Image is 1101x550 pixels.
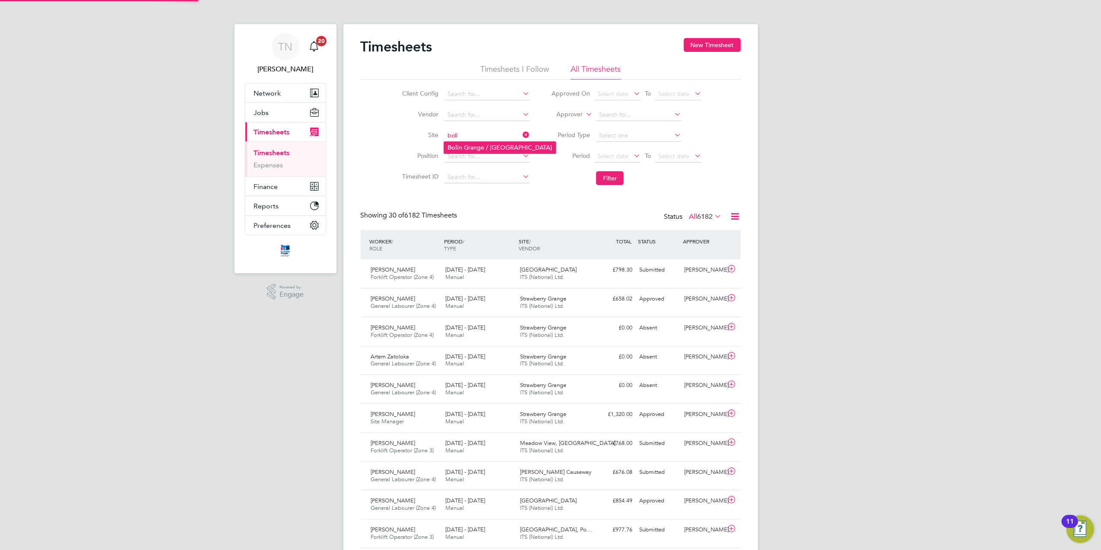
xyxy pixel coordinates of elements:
div: £0.00 [591,378,636,393]
label: Approved On [551,90,590,97]
span: / [529,238,531,245]
input: Search for... [444,109,530,121]
span: Reports [254,202,279,210]
label: Timesheet ID [400,173,438,180]
span: [PERSON_NAME] [371,439,416,447]
span: Manual [445,504,464,512]
input: Search for... [444,150,530,163]
input: Search for... [444,171,530,183]
a: 20 [305,33,323,61]
div: SITE [517,233,591,256]
span: [PERSON_NAME] Causeway [520,468,591,476]
div: [PERSON_NAME] [681,436,726,451]
div: Timesheets [245,141,326,176]
span: [PERSON_NAME] [371,295,416,302]
span: [PERSON_NAME] [371,381,416,389]
div: £768.00 [591,436,636,451]
label: All [689,212,722,221]
span: Manual [445,331,464,339]
span: ITS (National) Ltd. [520,504,565,512]
span: [DATE] - [DATE] [445,497,485,504]
a: Go to home page [245,244,326,258]
span: 6182 Timesheets [389,211,457,220]
div: Submitted [636,523,681,537]
b: Boli [447,144,459,151]
span: 20 [316,36,327,46]
span: [DATE] - [DATE] [445,410,485,418]
label: Position [400,152,438,160]
span: Select date [597,152,628,160]
span: Meadow View, [GEOGRAPHIC_DATA]… [520,439,621,447]
span: ITS (National) Ltd. [520,418,565,425]
li: n Grange / [GEOGRAPHIC_DATA] [444,142,556,153]
span: Tom Newton [245,64,326,74]
li: All Timesheets [571,64,621,80]
div: £676.08 [591,465,636,480]
div: Approved [636,494,681,508]
span: ITS (National) Ltd. [520,360,565,367]
span: [DATE] - [DATE] [445,353,485,360]
div: Absent [636,378,681,393]
span: ITS (National) Ltd. [520,302,565,310]
span: [GEOGRAPHIC_DATA] [520,266,577,273]
span: Finance [254,182,278,191]
span: ITS (National) Ltd. [520,389,565,396]
span: VENDOR [519,245,540,252]
span: General Labourer (Zone 4) [371,360,436,367]
span: Preferences [254,221,291,230]
div: £977.76 [591,523,636,537]
span: [DATE] - [DATE] [445,324,485,331]
div: [PERSON_NAME] [681,407,726,422]
span: Manual [445,302,464,310]
span: 6182 [698,212,713,221]
span: Jobs [254,109,269,117]
button: Finance [245,177,326,196]
div: [PERSON_NAME] [681,378,726,393]
span: Manual [445,533,464,540]
div: [PERSON_NAME] [681,465,726,480]
div: WORKER [368,233,442,256]
button: New Timesheet [684,38,741,52]
div: Status [664,211,723,223]
div: PERIOD [442,233,517,256]
span: [PERSON_NAME] [371,324,416,331]
div: Absent [636,321,681,335]
span: ITS (National) Ltd. [520,476,565,483]
input: Search for... [444,88,530,100]
div: Submitted [636,465,681,480]
label: Vendor [400,110,438,118]
span: Manual [445,418,464,425]
span: Forklift Operator (Zone 3) [371,533,434,540]
div: £0.00 [591,321,636,335]
span: Manual [445,360,464,367]
span: ROLE [370,245,383,252]
span: General Labourer (Zone 4) [371,476,436,483]
span: 30 of [389,211,405,220]
div: [PERSON_NAME] [681,523,726,537]
span: Strawberry Grange [520,410,566,418]
button: Filter [596,171,624,185]
span: Forklift Operator (Zone 3) [371,447,434,454]
div: [PERSON_NAME] [681,263,726,277]
div: [PERSON_NAME] [681,321,726,335]
span: TYPE [444,245,456,252]
span: Manual [445,273,464,281]
div: Submitted [636,436,681,451]
span: Forklift Operator (Zone 4) [371,331,434,339]
span: Strawberry Grange [520,324,566,331]
input: Select one [596,130,681,142]
span: [PERSON_NAME] [371,526,416,533]
a: Expenses [254,161,283,169]
div: £1,320.00 [591,407,636,422]
span: Select date [658,90,689,98]
div: [PERSON_NAME] [681,494,726,508]
span: [DATE] - [DATE] [445,439,485,447]
button: Reports [245,196,326,215]
button: Preferences [245,216,326,235]
div: STATUS [636,233,681,249]
div: 11 [1066,521,1074,533]
span: ITS (National) Ltd. [520,273,565,281]
label: Period Type [551,131,590,139]
span: [PERSON_NAME] [371,468,416,476]
div: £854.49 [591,494,636,508]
